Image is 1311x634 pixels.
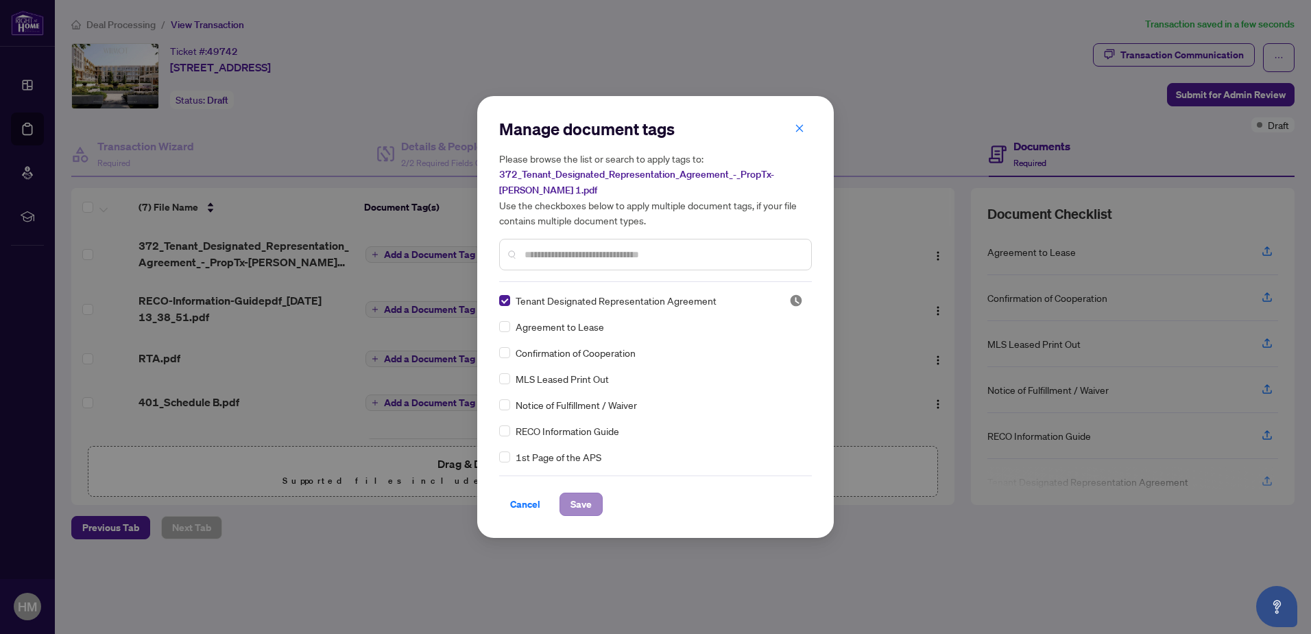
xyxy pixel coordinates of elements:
[516,293,717,308] span: Tenant Designated Representation Agreement
[516,319,604,334] span: Agreement to Lease
[510,493,540,515] span: Cancel
[516,397,637,412] span: Notice of Fulfillment / Waiver
[570,493,592,515] span: Save
[789,294,803,307] span: Pending Review
[516,449,601,465] span: 1st Page of the APS
[516,423,619,438] span: RECO Information Guide
[560,493,603,516] button: Save
[516,371,609,386] span: MLS Leased Print Out
[499,168,774,196] span: 372_Tenant_Designated_Representation_Agreement_-_PropTx-[PERSON_NAME] 1.pdf
[499,151,812,228] h5: Please browse the list or search to apply tags to: Use the checkboxes below to apply multiple doc...
[499,493,551,516] button: Cancel
[516,345,636,360] span: Confirmation of Cooperation
[789,294,803,307] img: status
[795,124,804,133] span: close
[1256,586,1297,627] button: Open asap
[499,118,812,140] h2: Manage document tags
